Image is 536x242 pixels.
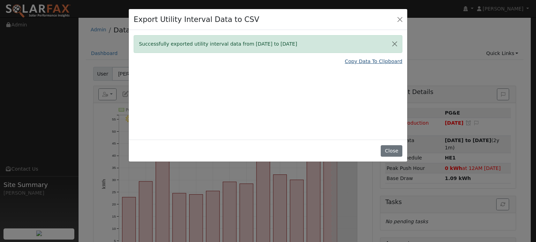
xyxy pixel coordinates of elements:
a: Copy Data To Clipboard [345,58,402,65]
button: Close [381,145,402,157]
div: Successfully exported utility interval data from [DATE] to [DATE] [134,35,402,53]
button: Close [387,36,402,53]
button: Close [395,14,405,24]
h4: Export Utility Interval Data to CSV [134,14,259,25]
